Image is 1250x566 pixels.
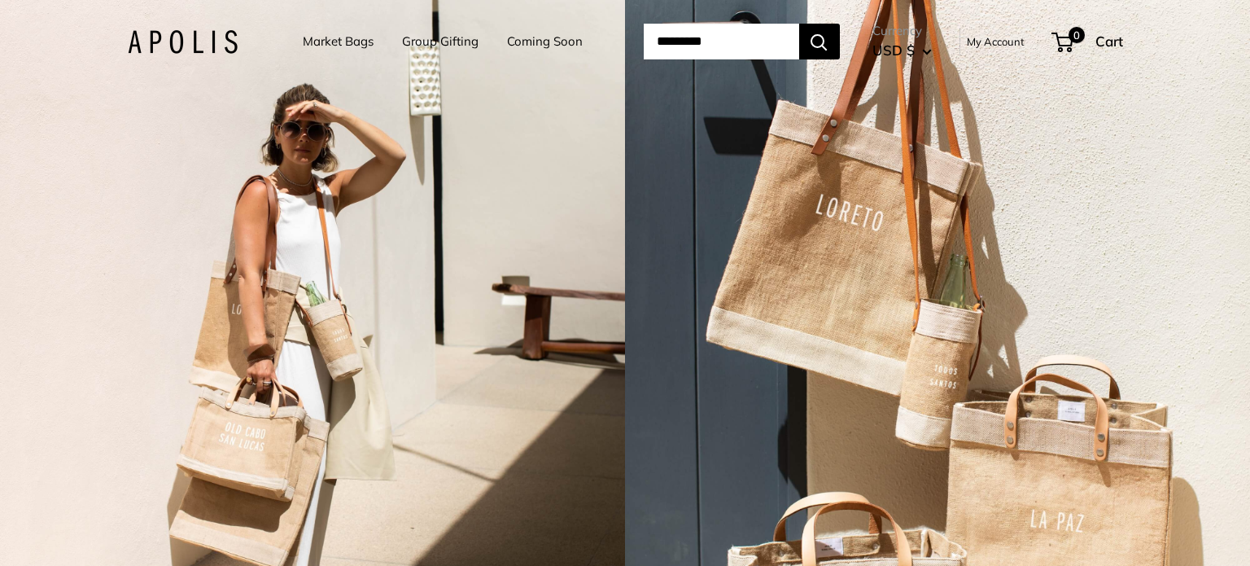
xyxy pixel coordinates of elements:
a: Market Bags [303,30,374,53]
a: My Account [967,32,1025,51]
span: Currency [872,20,932,42]
img: Apolis [128,30,238,54]
a: 0 Cart [1053,29,1123,55]
span: Cart [1095,33,1123,50]
input: Search... [644,24,799,59]
button: Search [799,24,840,59]
span: USD $ [872,42,915,59]
a: Coming Soon [507,30,583,53]
span: 0 [1068,27,1084,43]
a: Group Gifting [402,30,479,53]
button: USD $ [872,37,932,64]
